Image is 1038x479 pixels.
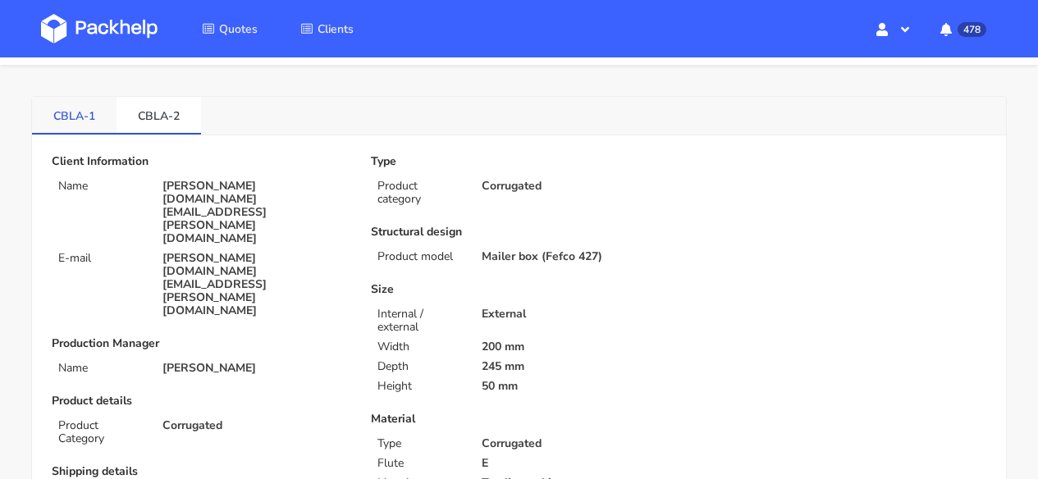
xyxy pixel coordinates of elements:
img: Dashboard [41,14,158,43]
button: 478 [927,14,997,43]
span: Quotes [219,21,258,37]
p: Name [58,362,143,375]
p: Product Category [58,419,143,445]
p: Shipping details [52,465,348,478]
p: Product model [377,250,462,263]
p: Type [377,437,462,450]
p: Product details [52,395,348,408]
p: Production Manager [52,337,348,350]
span: Clients [318,21,354,37]
p: Structural design [371,226,667,239]
p: Material [371,413,667,426]
p: [PERSON_NAME] [162,362,348,375]
p: 200 mm [482,340,667,354]
a: CBLA-2 [117,97,201,133]
p: Product category [377,180,462,206]
p: Width [377,340,462,354]
p: Flute [377,457,462,470]
p: Client Information [52,155,348,168]
p: [PERSON_NAME][DOMAIN_NAME][EMAIL_ADDRESS][PERSON_NAME][DOMAIN_NAME] [162,180,348,245]
p: Corrugated [482,180,667,193]
span: 478 [958,22,986,37]
p: Corrugated [482,437,667,450]
p: E-mail [58,252,143,265]
p: 50 mm [482,380,667,393]
p: Corrugated [162,419,348,432]
p: Name [58,180,143,193]
p: Height [377,380,462,393]
p: Type [371,155,667,168]
p: Internal / external [377,308,462,334]
p: E [482,457,667,470]
p: 245 mm [482,360,667,373]
p: Mailer box (Fefco 427) [482,250,667,263]
a: CBLA-1 [32,97,117,133]
p: Size [371,283,667,296]
a: Quotes [182,14,277,43]
p: Depth [377,360,462,373]
p: External [482,308,667,321]
p: [PERSON_NAME][DOMAIN_NAME][EMAIL_ADDRESS][PERSON_NAME][DOMAIN_NAME] [162,252,348,317]
a: Clients [281,14,373,43]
